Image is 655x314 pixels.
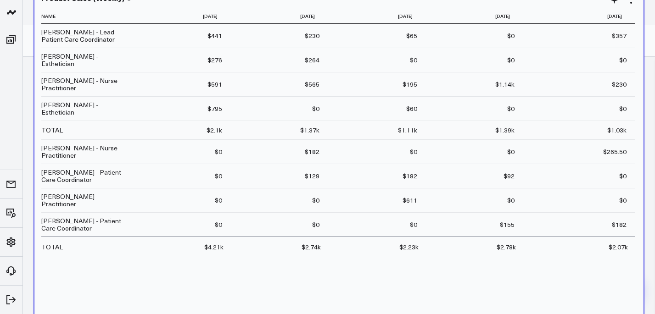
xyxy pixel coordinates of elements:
div: $0 [619,171,627,181]
div: $0 [507,55,515,65]
div: $0 [507,196,515,205]
div: $441 [207,31,222,40]
div: $1.11k [398,126,417,135]
div: $2.74k [302,242,321,252]
div: $2.1k [207,126,222,135]
div: $2.23k [399,242,419,252]
div: $155 [500,220,515,229]
div: $0 [507,31,515,40]
div: $195 [403,80,417,89]
div: $182 [612,220,627,229]
div: $65 [406,31,417,40]
div: $591 [207,80,222,89]
td: TOTAL [41,121,133,139]
div: $265.50 [603,147,627,156]
div: $357 [612,31,627,40]
div: $0 [410,147,417,156]
div: $0 [619,196,627,205]
div: $4.21k [204,242,224,252]
div: $795 [207,104,222,113]
div: $129 [305,171,319,181]
div: $565 [305,80,319,89]
div: $182 [403,171,417,181]
div: $0 [410,55,417,65]
div: $0 [215,220,222,229]
div: $182 [305,147,319,156]
div: $264 [305,55,319,65]
div: $0 [507,104,515,113]
div: $1.37k [300,126,319,135]
th: [DATE] [230,9,328,24]
td: [PERSON_NAME] - Esthetician [41,96,133,121]
td: [PERSON_NAME] - Patient Care Coordinator [41,212,133,237]
td: [PERSON_NAME] - Nurse Practitioner [41,72,133,96]
div: $0 [312,220,319,229]
th: [DATE] [523,9,635,24]
div: $1.03k [607,126,627,135]
div: $2.07k [609,242,628,252]
th: [DATE] [328,9,425,24]
div: $0 [619,104,627,113]
th: [DATE] [425,9,523,24]
div: $276 [207,55,222,65]
th: Name [41,9,133,24]
th: [DATE] [133,9,230,24]
td: [PERSON_NAME] - Patient Care Coordinator [41,164,133,188]
div: $60 [406,104,417,113]
div: $0 [215,196,222,205]
div: $92 [504,171,515,181]
div: $230 [305,31,319,40]
div: $0 [619,55,627,65]
div: $0 [215,147,222,156]
div: $230 [612,80,627,89]
td: [PERSON_NAME] - Lead Patient Care Coordinator [41,24,133,48]
div: $0 [312,104,319,113]
div: $0 [410,220,417,229]
td: [PERSON_NAME] - Esthetician [41,48,133,72]
div: TOTAL [41,242,63,252]
div: $0 [507,147,515,156]
div: $0 [312,196,319,205]
div: $1.14k [495,80,515,89]
div: $2.78k [497,242,516,252]
div: $0 [215,171,222,181]
td: [PERSON_NAME] - Nurse Practitioner [41,139,133,164]
div: $1.39k [495,126,515,135]
div: $611 [403,196,417,205]
td: [PERSON_NAME] Practitioner [41,188,133,212]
